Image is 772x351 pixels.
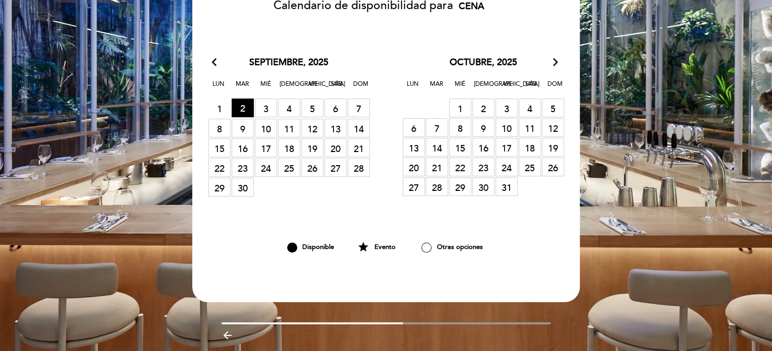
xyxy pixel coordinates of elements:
[426,138,448,157] span: 14
[232,138,254,157] span: 16
[495,177,518,196] span: 31
[351,79,371,97] span: Dom
[472,177,494,196] span: 30
[403,79,423,97] span: Lun
[232,98,254,117] span: 2
[324,138,347,157] span: 20
[301,138,323,157] span: 19
[449,158,471,176] span: 22
[449,138,471,157] span: 15
[542,118,564,137] span: 12
[405,238,499,256] div: Otras opciones
[472,158,494,176] span: 23
[255,138,277,157] span: 17
[327,79,347,97] span: Sáb
[301,119,323,137] span: 12
[519,138,541,157] span: 18
[222,329,234,341] i: arrow_backward
[472,98,494,117] span: 2
[403,138,425,157] span: 13
[348,98,370,117] span: 7
[348,138,370,157] span: 21
[519,98,541,117] span: 4
[426,158,448,176] span: 21
[357,238,369,256] i: star
[249,56,328,69] span: septiembre, 2025
[348,158,370,177] span: 28
[348,238,405,256] div: Evento
[542,98,564,117] span: 5
[212,56,221,69] i: arrow_back_ios
[232,158,254,177] span: 23
[551,56,560,69] i: arrow_forward_ios
[495,118,518,137] span: 10
[498,79,518,97] span: Vie
[542,158,564,176] span: 26
[208,158,231,177] span: 22
[403,158,425,176] span: 20
[208,138,231,157] span: 15
[208,79,229,97] span: Lun
[472,118,494,137] span: 9
[208,119,231,137] span: 8
[542,138,564,157] span: 19
[208,99,231,118] span: 1
[255,119,277,137] span: 10
[472,138,494,157] span: 16
[278,138,300,157] span: 18
[519,158,541,176] span: 25
[324,98,347,117] span: 6
[255,98,277,117] span: 3
[324,119,347,137] span: 13
[495,138,518,157] span: 17
[208,178,231,196] span: 29
[450,79,470,97] span: Mié
[519,118,541,137] span: 11
[426,118,448,137] span: 7
[403,177,425,196] span: 27
[403,118,425,137] span: 6
[495,158,518,176] span: 24
[426,177,448,196] span: 28
[256,79,276,97] span: Mié
[278,98,300,117] span: 4
[495,98,518,117] span: 3
[301,158,323,177] span: 26
[348,119,370,137] span: 14
[278,158,300,177] span: 25
[449,118,471,137] span: 8
[301,98,323,117] span: 5
[545,79,565,97] span: Dom
[426,79,447,97] span: Mar
[324,158,347,177] span: 27
[278,119,300,137] span: 11
[232,178,254,196] span: 30
[280,79,300,97] span: [DEMOGRAPHIC_DATA]
[450,56,517,69] span: octubre, 2025
[303,79,323,97] span: Vie
[232,119,254,137] span: 9
[272,238,348,256] div: Disponible
[232,79,252,97] span: Mar
[521,79,541,97] span: Sáb
[449,177,471,196] span: 29
[474,79,494,97] span: [DEMOGRAPHIC_DATA]
[449,98,471,117] span: 1
[255,158,277,177] span: 24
